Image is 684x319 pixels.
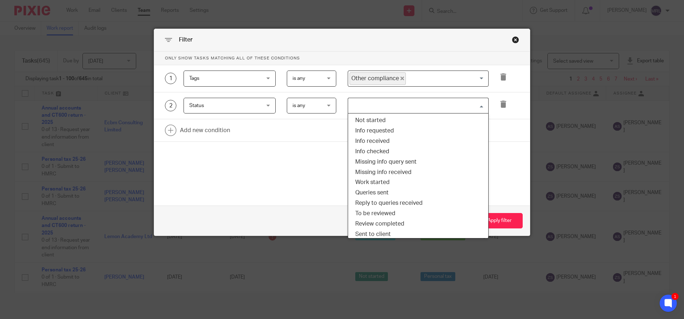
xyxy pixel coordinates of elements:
button: Apply filter [476,213,523,228]
input: Search for option [407,72,484,85]
div: Search for option [348,98,489,114]
span: Tags [189,76,199,81]
span: Status [189,103,204,108]
p: Only show tasks matching all of these conditions [154,52,529,65]
button: Deselect Other compliance [400,77,404,80]
li: Missing info query sent [348,157,488,167]
span: is any [293,103,305,108]
span: Filter [179,37,193,43]
li: Sent to client [348,229,488,240]
li: Not started [348,115,488,126]
li: To be reviewed [348,208,488,219]
div: 1 [165,73,176,84]
div: Close this dialog window [512,36,519,43]
span: is any [293,76,305,81]
input: Search for option [349,100,484,112]
li: Review completed [348,219,488,229]
li: Info received [348,136,488,146]
div: 1 [671,293,679,300]
li: Work started [348,177,488,188]
li: Info checked [348,146,488,157]
span: Other compliance [350,72,406,85]
li: Queries sent [348,188,488,198]
li: Info requested [348,126,488,136]
div: 2 [165,100,176,111]
div: Search for option [348,71,489,87]
li: Reply to queries received [348,198,488,208]
li: Missing info received [348,167,488,178]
